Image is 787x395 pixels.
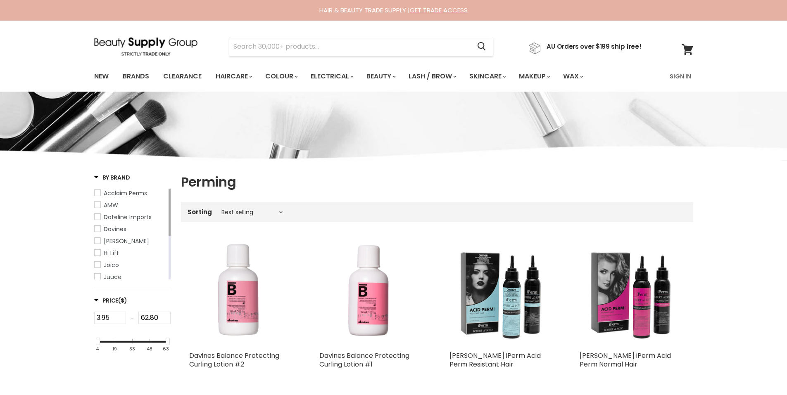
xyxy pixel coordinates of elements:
[84,64,704,88] nav: Main
[513,68,555,85] a: Makeup
[94,312,126,324] input: Min Price
[181,173,693,191] h1: Perming
[94,260,167,270] a: Joico
[94,248,167,258] a: Hi Lift
[449,351,541,369] a: [PERSON_NAME] iPerm Acid Perm Resistant Hair
[147,346,152,352] div: 48
[104,225,126,233] span: Davines
[319,242,425,347] img: Davines Balance Protecting Curling Lotion #1
[118,296,127,305] span: ($)
[94,225,167,234] a: Davines
[94,213,167,222] a: Dateline Imports
[94,296,127,305] span: Price
[157,68,208,85] a: Clearance
[88,64,628,88] ul: Main menu
[189,351,279,369] a: Davines Balance Protecting Curling Lotion #2
[360,68,401,85] a: Beauty
[410,6,468,14] a: GET TRADE ACCESS
[209,68,257,85] a: Haircare
[471,37,493,56] button: Search
[104,237,149,245] span: [PERSON_NAME]
[104,249,119,257] span: Hi Lift
[746,356,779,387] iframe: Gorgias live chat messenger
[319,351,409,369] a: Davines Balance Protecting Curling Lotion #1
[665,68,696,85] a: Sign In
[449,242,555,347] img: Robert De Soto iPerm Acid Perm Resistant Hair
[229,37,493,57] form: Product
[463,68,511,85] a: Skincare
[94,296,127,305] h3: Price($)
[129,346,135,352] div: 33
[138,312,171,324] input: Max Price
[112,346,117,352] div: 19
[94,272,167,281] a: Juuce
[104,213,152,221] span: Dateline Imports
[259,68,303,85] a: Colour
[104,201,118,209] span: AMW
[229,37,471,56] input: Search
[126,312,138,326] div: -
[117,68,155,85] a: Brands
[94,173,130,182] h3: By Brand
[104,261,119,269] span: Joico
[104,273,121,281] span: Juuce
[402,68,461,85] a: Lash / Brow
[580,351,671,369] a: [PERSON_NAME] iPerm Acid Perm Normal Hair
[96,346,99,352] div: 4
[88,68,115,85] a: New
[557,68,588,85] a: Wax
[84,6,704,14] div: HAIR & BEAUTY TRADE SUPPLY |
[94,237,167,246] a: De Lorenzo
[188,208,212,215] label: Sorting
[304,68,359,85] a: Electrical
[94,201,167,210] a: AMW
[163,346,169,352] div: 63
[189,242,295,347] img: Davines Balance Protecting Curling Lotion #2
[94,189,167,198] a: Acclaim Perms
[104,189,147,197] span: Acclaim Perms
[580,242,685,347] img: Robert De Soto iPerm Acid Perm Normal Hair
